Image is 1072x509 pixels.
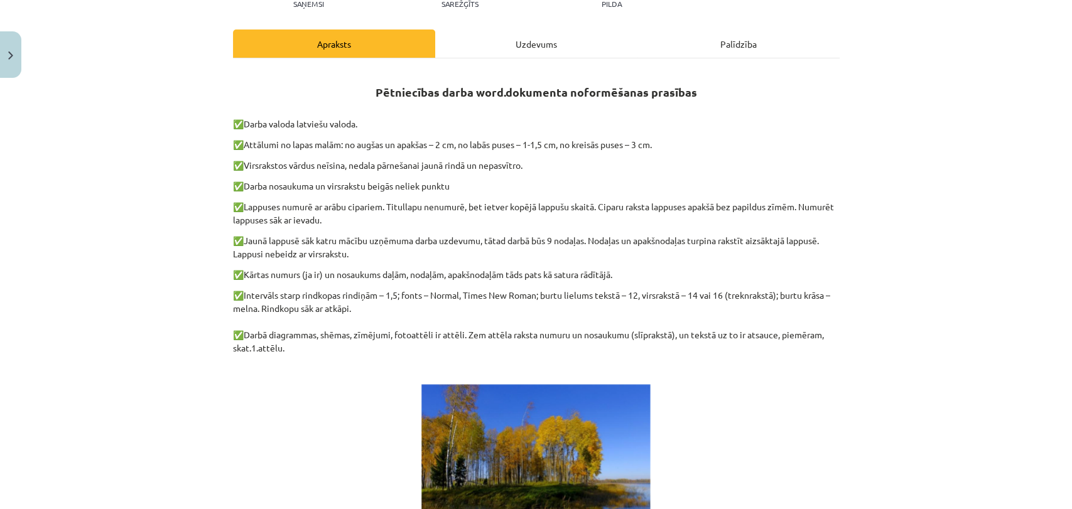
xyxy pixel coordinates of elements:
p: ✅ Darba valoda latviešu valoda. [233,117,840,131]
div: Palīdzība [637,29,840,58]
p: ✅ Jaunā lappusē sāk katru mācību uzņēmuma darba uzdevumu, tātad darbā būs 9 nodaļas. Nodaļas un a... [233,234,840,260]
img: icon-close-lesson-0947bae3869378f0d4975bcd49f059093ad1ed9edebbc8119c70593378902aed.svg [8,51,13,60]
p: ✅ Intervāls starp rindkopas rindiņām – 1,5; fonts – Normal, Times New Roman; burtu lielums tekstā... [233,289,840,355]
p: ✅ Lappuses numurē ar arābu cipariem. Titullapu nenumurē, bet ietver kopējā lappušu skaitā. Ciparu... [233,200,840,227]
strong: Pētniecības darba word.dokumenta noformēšanas prasības [376,85,697,99]
p: ✅ Darba nosaukuma un virsrakstu beigās neliek punktu [233,179,840,193]
div: Apraksts [233,29,435,58]
div: Uzdevums [435,29,637,58]
p: ✅ Virsrakstos vārdus neīsina, nedala pārnešanai jaunā rindā un nepasvītro. [233,159,840,172]
p: ✅ Attālumi no lapas malām: no augšas un apakšas – 2 cm, no labās puses – 1-1,5 cm, no kreisās pus... [233,138,840,151]
p: ✅ Kārtas numurs (ja ir) un nosaukums daļām, nodaļām, apakšnodaļām tāds pats kā satura rādītājā. [233,268,840,281]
